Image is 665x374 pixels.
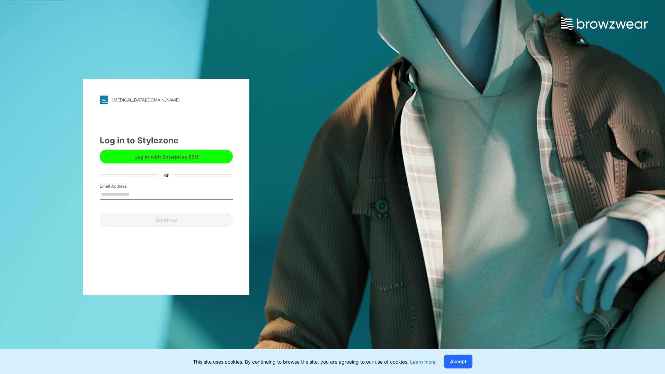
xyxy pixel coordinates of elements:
[561,17,648,30] img: browzwear-logo.e42bd6dac1945053ebaf764b6aa21510.svg
[112,97,180,103] div: [MEDICAL_DATA][DOMAIN_NAME]
[159,171,174,178] div: or
[444,355,472,368] button: Accept
[100,96,108,104] img: stylezone-logo.562084cfcfab977791bfbf7441f1a819.svg
[100,134,233,147] div: Log in to Stylezone
[100,183,148,189] label: Email Address
[193,358,436,365] p: This site uses cookies. By continuing to browse the site, you are agreeing to our use of cookies.
[100,150,233,163] button: Log in with Enterprise SSO
[100,96,233,104] a: [MEDICAL_DATA][DOMAIN_NAME]
[410,359,436,365] a: Learn more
